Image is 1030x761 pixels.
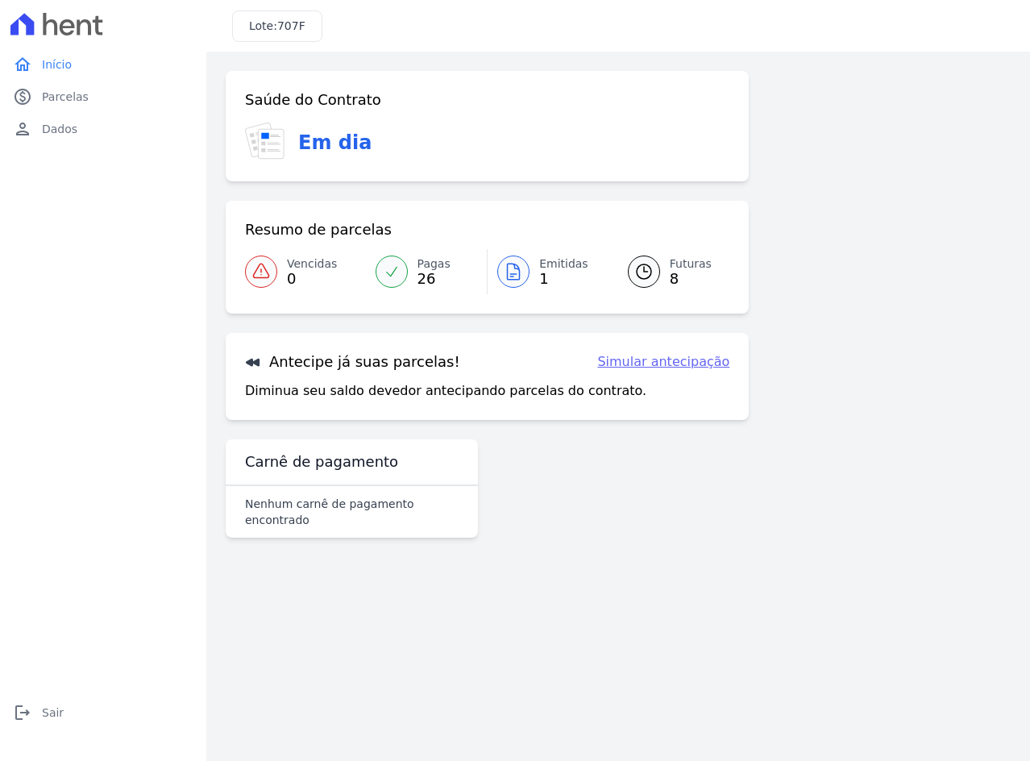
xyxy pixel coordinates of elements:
span: Emitidas [539,256,588,272]
i: home [13,55,32,74]
p: Nenhum carnê de pagamento encontrado [245,496,459,528]
a: paidParcelas [6,81,200,113]
span: Futuras [670,256,712,272]
a: Emitidas 1 [488,249,608,294]
a: Simular antecipação [597,352,729,372]
a: logoutSair [6,697,200,729]
span: 8 [670,272,712,285]
i: paid [13,87,32,106]
h3: Lote: [249,18,305,35]
span: Parcelas [42,89,89,105]
h3: Em dia [298,128,372,157]
h3: Antecipe já suas parcelas! [245,352,460,372]
span: Sair [42,705,64,721]
span: 26 [417,272,451,285]
a: homeInício [6,48,200,81]
a: Futuras 8 [608,249,730,294]
span: 707F [277,19,305,32]
span: 1 [539,272,588,285]
p: Diminua seu saldo devedor antecipando parcelas do contrato. [245,381,646,401]
h3: Resumo de parcelas [245,220,392,239]
span: Vencidas [287,256,337,272]
a: Vencidas 0 [245,249,366,294]
span: Início [42,56,72,73]
a: personDados [6,113,200,145]
h3: Saúde do Contrato [245,90,381,110]
span: Pagas [417,256,451,272]
i: logout [13,703,32,722]
h3: Carnê de pagamento [245,452,398,472]
a: Pagas 26 [366,249,488,294]
span: 0 [287,272,337,285]
i: person [13,119,32,139]
span: Dados [42,121,77,137]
